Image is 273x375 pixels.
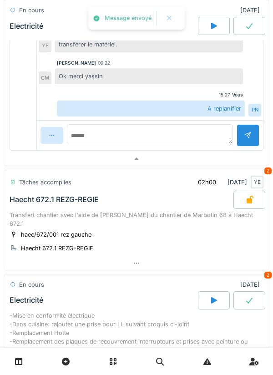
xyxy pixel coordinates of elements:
div: [DATE] [190,174,263,191]
div: Haecht 672.1 REZG-REGIE [10,195,99,204]
div: Electricité [10,22,43,30]
div: [DATE] [240,6,263,15]
div: YE [39,40,51,52]
div: 15:27 [219,91,230,98]
div: CM [39,71,51,84]
div: En cours [19,6,44,15]
div: [DATE] [240,280,263,289]
div: Haecht 672.1 REZG-REGIE [21,244,93,253]
div: 09:22 [98,60,110,66]
div: Vous [232,91,243,98]
div: YE [251,176,263,188]
div: 02h00 [198,178,216,187]
div: Message envoyé [105,15,152,22]
div: 2 [264,167,272,174]
div: PN [248,104,261,117]
div: Electricité [10,296,43,304]
div: haec/672/001 rez gauche [21,230,91,239]
div: En cours [19,280,44,289]
div: A replanifier [57,101,245,117]
div: Ok merci yassin [55,68,243,84]
div: [PERSON_NAME] [57,60,96,66]
div: Tâches accomplies [19,178,71,187]
div: 2 [264,272,272,279]
div: Transfert chantier avec l'aide de [PERSON_NAME] du chantier de Marbotin 68 à Haecht 672.1 [10,211,263,228]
